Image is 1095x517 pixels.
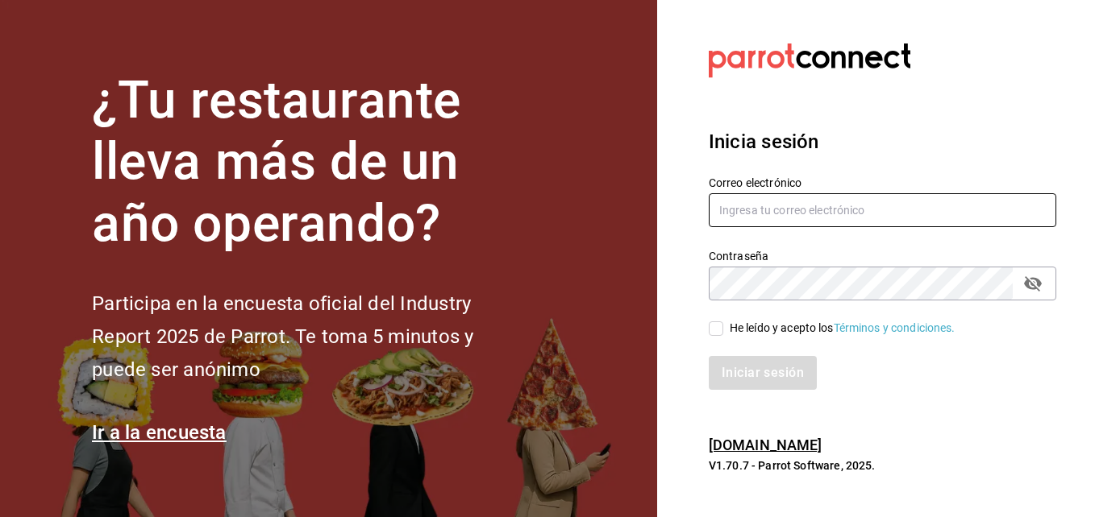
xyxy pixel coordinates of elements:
[709,250,1056,261] label: Contraseña
[92,421,227,444] a: Ir a la encuesta
[1019,270,1047,297] button: passwordField
[92,287,527,386] h2: Participa en la encuesta oficial del Industry Report 2025 de Parrot. Te toma 5 minutos y puede se...
[834,321,956,334] a: Términos y condiciones.
[92,70,527,255] h1: ¿Tu restaurante lleva más de un año operando?
[709,193,1056,227] input: Ingresa tu correo electrónico
[709,436,822,453] a: [DOMAIN_NAME]
[730,320,956,337] div: He leído y acepto los
[709,176,1056,188] label: Correo electrónico
[709,127,1056,156] h3: Inicia sesión
[709,457,1056,474] p: V1.70.7 - Parrot Software, 2025.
